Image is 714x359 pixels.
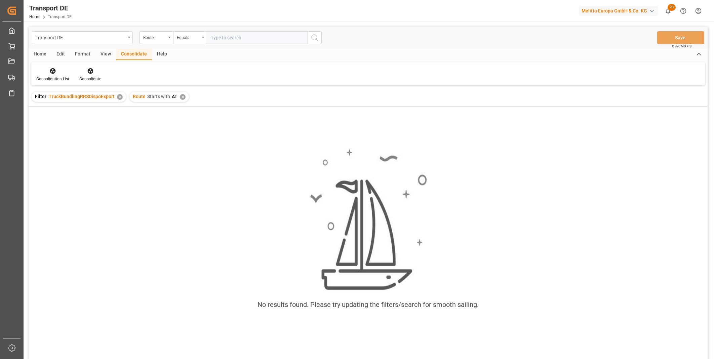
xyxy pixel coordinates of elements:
div: Consolidation List [36,76,69,82]
input: Type to search [207,31,308,44]
span: AT [172,94,177,99]
div: Equals [177,33,200,41]
div: No results found. Please try updating the filters/search for smooth sailing. [257,300,479,310]
div: ✕ [180,94,186,100]
span: TruckBundlingRRSDispoExport [49,94,115,99]
span: Starts with [147,94,170,99]
button: Save [657,31,704,44]
div: Help [152,49,172,60]
div: Transport DE [29,3,72,13]
div: Consolidate [116,49,152,60]
button: open menu [32,31,133,44]
div: Route [143,33,166,41]
button: open menu [140,31,173,44]
div: Consolidate [79,76,101,82]
button: show 23 new notifications [661,3,676,18]
div: Transport DE [36,33,125,41]
div: Melitta Europa GmbH & Co. KG [579,6,658,16]
img: smooth_sailing.jpeg [309,148,427,291]
button: Melitta Europa GmbH & Co. KG [579,4,661,17]
span: 23 [668,4,676,11]
div: Format [70,49,95,60]
button: Help Center [676,3,691,18]
div: View [95,49,116,60]
a: Home [29,14,40,19]
div: Edit [51,49,70,60]
button: search button [308,31,322,44]
span: Ctrl/CMD + S [672,44,691,49]
span: Filter : [35,94,49,99]
div: ✕ [117,94,123,100]
div: Home [29,49,51,60]
button: open menu [173,31,207,44]
span: Route [133,94,146,99]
